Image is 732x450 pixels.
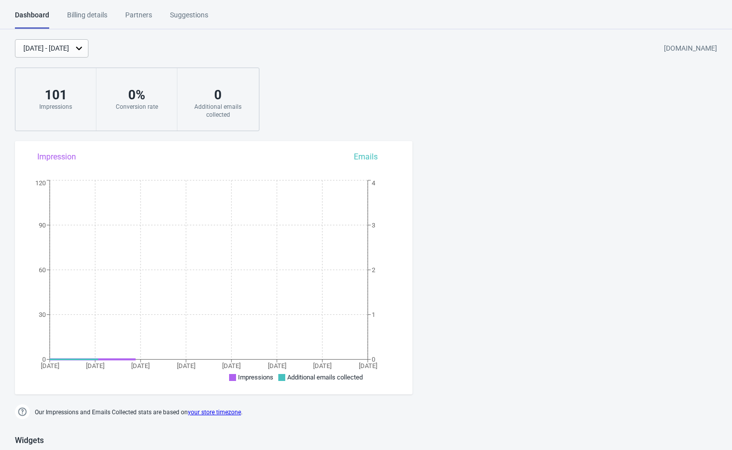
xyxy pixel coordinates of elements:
tspan: [DATE] [222,362,241,370]
tspan: 1 [372,311,375,318]
tspan: 90 [39,222,46,229]
div: Billing details [67,10,107,27]
tspan: 60 [39,266,46,274]
tspan: [DATE] [177,362,195,370]
tspan: 30 [39,311,46,318]
div: [DOMAIN_NAME] [664,40,717,58]
div: [DATE] - [DATE] [23,43,69,54]
tspan: [DATE] [359,362,377,370]
div: 0 [187,87,248,103]
div: 101 [25,87,86,103]
tspan: 0 [372,356,375,363]
tspan: 4 [372,179,376,187]
tspan: [DATE] [41,362,59,370]
tspan: 3 [372,222,375,229]
span: Our Impressions and Emails Collected stats are based on . [35,404,243,421]
tspan: 2 [372,266,375,274]
div: Partners [125,10,152,27]
span: Impressions [238,374,273,381]
div: 0 % [106,87,167,103]
span: Additional emails collected [287,374,363,381]
tspan: [DATE] [313,362,331,370]
div: Impressions [25,103,86,111]
tspan: 0 [42,356,46,363]
tspan: 120 [35,179,46,187]
div: Suggestions [170,10,208,27]
tspan: [DATE] [131,362,150,370]
tspan: [DATE] [268,362,286,370]
div: Dashboard [15,10,49,29]
tspan: [DATE] [86,362,104,370]
div: Conversion rate [106,103,167,111]
div: Additional emails collected [187,103,248,119]
img: help.png [15,404,30,419]
a: your store timezone [188,409,241,416]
